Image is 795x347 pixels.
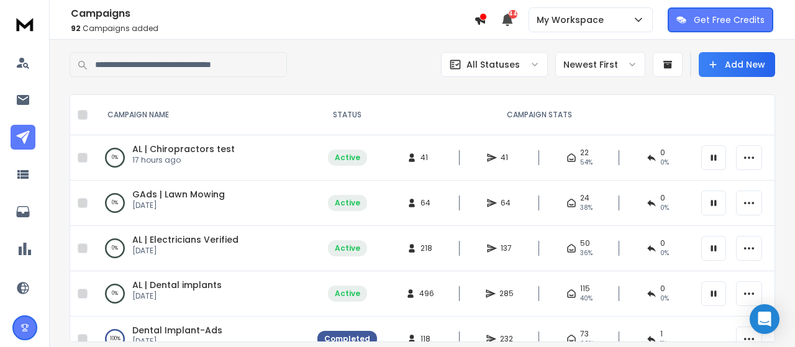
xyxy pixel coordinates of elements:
span: 64 [420,198,433,208]
button: Get Free Credits [668,7,773,32]
span: 137 [501,243,513,253]
span: 40 % [580,294,593,304]
td: 0%AL | Dental implants[DATE] [93,271,310,317]
button: Newest First [555,52,645,77]
span: 232 [500,334,513,344]
a: AL | Chiropractors test [132,143,235,155]
span: 496 [419,289,434,299]
th: STATUS [310,95,384,135]
span: 64 [501,198,513,208]
th: CAMPAIGN NAME [93,95,310,135]
span: 285 [499,289,514,299]
span: 0 [660,148,665,158]
span: 0 [660,284,665,294]
span: 50 [580,238,590,248]
td: 0%AL | Electricians Verified[DATE] [93,226,310,271]
a: AL | Electricians Verified [132,233,238,246]
p: 0 % [112,287,118,300]
span: 54 % [580,158,593,168]
span: 73 [580,329,589,339]
a: Dental Implant-Ads [132,324,222,336]
span: 1 [660,329,663,339]
div: Active [335,153,360,163]
div: Open Intercom Messenger [750,304,779,334]
div: Active [335,243,360,253]
span: 115 [580,284,590,294]
span: 22 [580,148,589,158]
span: 44 [509,10,517,19]
a: AL | Dental implants [132,279,222,291]
p: [DATE] [132,336,222,346]
p: All Statuses [466,58,520,71]
p: Get Free Credits [694,14,765,26]
span: 118 [420,334,433,344]
p: 17 hours ago [132,155,235,165]
th: CAMPAIGN STATS [384,95,694,135]
button: Add New [699,52,775,77]
span: 36 % [580,248,593,258]
p: 0 % [112,242,118,255]
p: 0 % [112,151,118,164]
span: 0 [660,238,665,248]
span: 0 % [660,203,669,213]
span: 0 [660,193,665,203]
p: [DATE] [132,201,225,210]
span: 0 % [660,158,669,168]
p: 100 % [110,333,120,345]
span: 0 % [660,294,669,304]
p: My Workspace [537,14,609,26]
span: 41 [420,153,433,163]
span: 218 [420,243,433,253]
span: 41 [501,153,513,163]
td: 0%GAds | Lawn Mowing[DATE] [93,181,310,226]
span: 92 [71,23,81,34]
span: 38 % [580,203,593,213]
h1: Campaigns [71,6,474,21]
a: GAds | Lawn Mowing [132,188,225,201]
p: Campaigns added [71,24,474,34]
span: 24 [580,193,589,203]
span: 0 % [660,248,669,258]
p: [DATE] [132,291,222,301]
p: 0 % [112,197,118,209]
img: logo [12,12,37,35]
td: 0%AL | Chiropractors test17 hours ago [93,135,310,181]
div: Active [335,289,360,299]
div: Active [335,198,360,208]
div: Completed [324,334,370,344]
p: [DATE] [132,246,238,256]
